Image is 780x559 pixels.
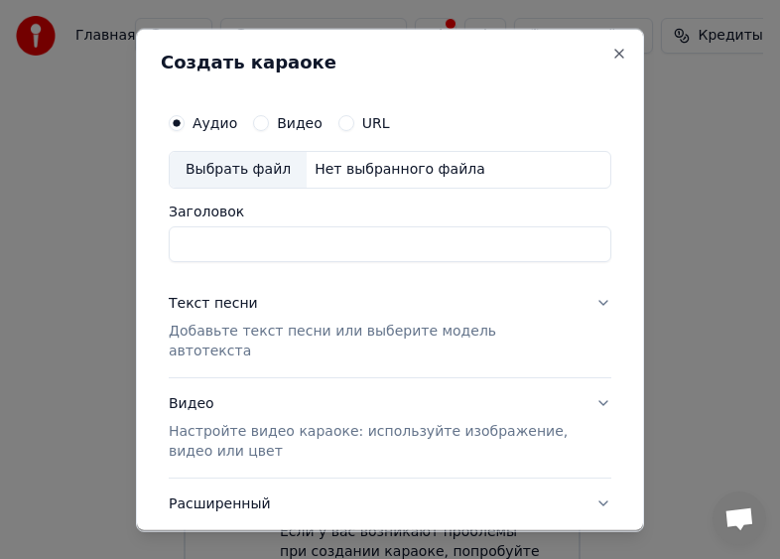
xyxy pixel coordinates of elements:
h2: Создать караоке [161,53,619,70]
label: URL [362,115,390,129]
p: Настройте видео караоке: используйте изображение, видео или цвет [169,421,580,461]
button: ВидеоНастройте видео караоке: используйте изображение, видео или цвет [169,377,611,477]
label: Аудио [193,115,237,129]
label: Заголовок [169,204,611,217]
div: Нет выбранного файла [307,159,493,179]
button: Текст песниДобавьте текст песни или выберите модель автотекста [169,277,611,376]
p: Добавьте текст песни или выберите модель автотекста [169,321,580,360]
label: Видео [277,115,323,129]
button: Расширенный [169,478,611,529]
div: Выбрать файл [170,151,307,187]
div: Видео [169,393,580,461]
div: Текст песни [169,293,258,313]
